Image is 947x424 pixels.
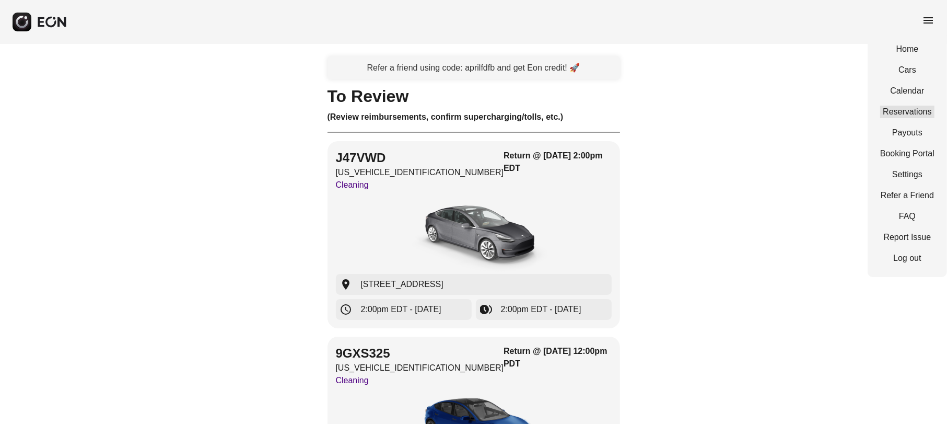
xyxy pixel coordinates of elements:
[880,210,934,223] a: FAQ
[361,303,441,316] span: 2:00pm EDT - [DATE]
[328,90,620,102] h1: To Review
[336,166,504,179] p: [US_VEHICLE_IDENTIFICATION_NUMBER]
[336,150,504,166] h2: J47VWD
[880,85,934,97] a: Calendar
[880,43,934,55] a: Home
[880,127,934,139] a: Payouts
[328,111,620,123] h3: (Review reimbursements, confirm supercharging/tolls, etc.)
[328,141,620,328] button: J47VWD[US_VEHICLE_IDENTIFICATION_NUMBER]CleaningReturn @ [DATE] 2:00pm EDTcar[STREET_ADDRESS]2:00...
[880,189,934,202] a: Refer a Friend
[361,278,443,291] span: [STREET_ADDRESS]
[480,303,493,316] span: browse_gallery
[880,106,934,118] a: Reservations
[880,147,934,160] a: Booking Portal
[336,179,504,191] p: Cleaning
[501,303,581,316] span: 2:00pm EDT - [DATE]
[340,303,353,316] span: schedule
[880,168,934,181] a: Settings
[340,278,353,291] span: location_on
[504,150,611,175] h3: Return @ [DATE] 2:00pm EDT
[880,252,934,265] a: Log out
[395,196,552,274] img: car
[504,345,611,370] h3: Return @ [DATE] 12:00pm PDT
[880,231,934,244] a: Report Issue
[328,56,620,79] a: Refer a friend using code: aprilfdfb and get Eon credit! 🚀
[336,345,504,362] h2: 9GXS325
[880,64,934,76] a: Cars
[336,362,504,374] p: [US_VEHICLE_IDENTIFICATION_NUMBER]
[336,374,504,387] p: Cleaning
[922,14,934,27] span: menu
